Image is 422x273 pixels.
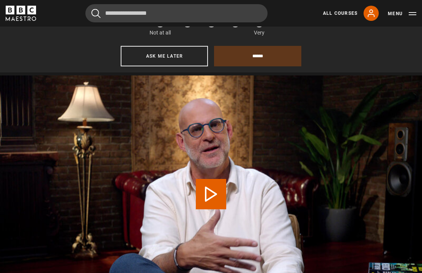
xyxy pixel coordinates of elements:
button: Toggle navigation [388,10,416,17]
p: Very [252,29,266,37]
button: Submit the search query [91,9,101,18]
button: Ask me later [121,46,208,66]
input: Search [85,4,268,22]
p: Not at all [150,29,171,37]
svg: BBC Maestro [6,6,36,21]
button: Play Lesson Setting and Atmosphere [196,179,226,209]
a: All Courses [323,10,357,17]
